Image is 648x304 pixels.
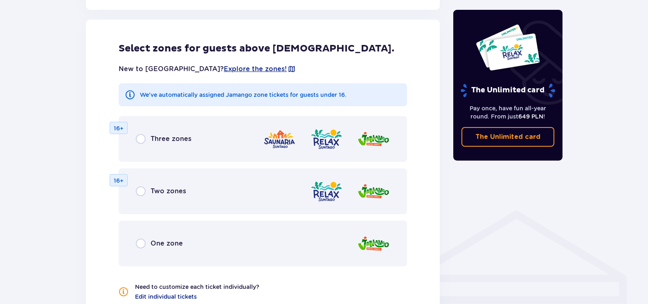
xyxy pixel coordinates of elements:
[263,127,296,151] img: Saunaria
[119,65,296,74] p: New to [GEOGRAPHIC_DATA]?
[357,127,390,151] img: Jamango
[135,283,259,291] p: Need to customize each ticket individually?
[461,104,555,121] p: Pay once, have fun all-year round. From just !
[151,187,186,196] span: Two zones
[357,180,390,203] img: Jamango
[460,83,556,98] p: The Unlimited card
[135,293,197,301] a: Edit individual tickets
[475,24,540,71] img: Two entry cards to Suntago with the word 'UNLIMITED RELAX', featuring a white background with tro...
[114,177,124,185] p: 16+
[518,113,543,120] span: 649 PLN
[357,232,390,255] img: Jamango
[151,134,191,143] span: Three zones
[310,180,343,203] img: Relax
[461,127,555,147] a: The Unlimited card
[114,124,124,132] p: 16+
[475,132,540,141] p: The Unlimited card
[310,127,343,151] img: Relax
[224,65,287,74] a: Explore the zones!
[151,239,183,248] span: One zone
[119,42,407,55] h2: Select zones for guests above [DEMOGRAPHIC_DATA].
[140,91,346,99] p: We've automatically assigned Jamango zone tickets for guests under 16.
